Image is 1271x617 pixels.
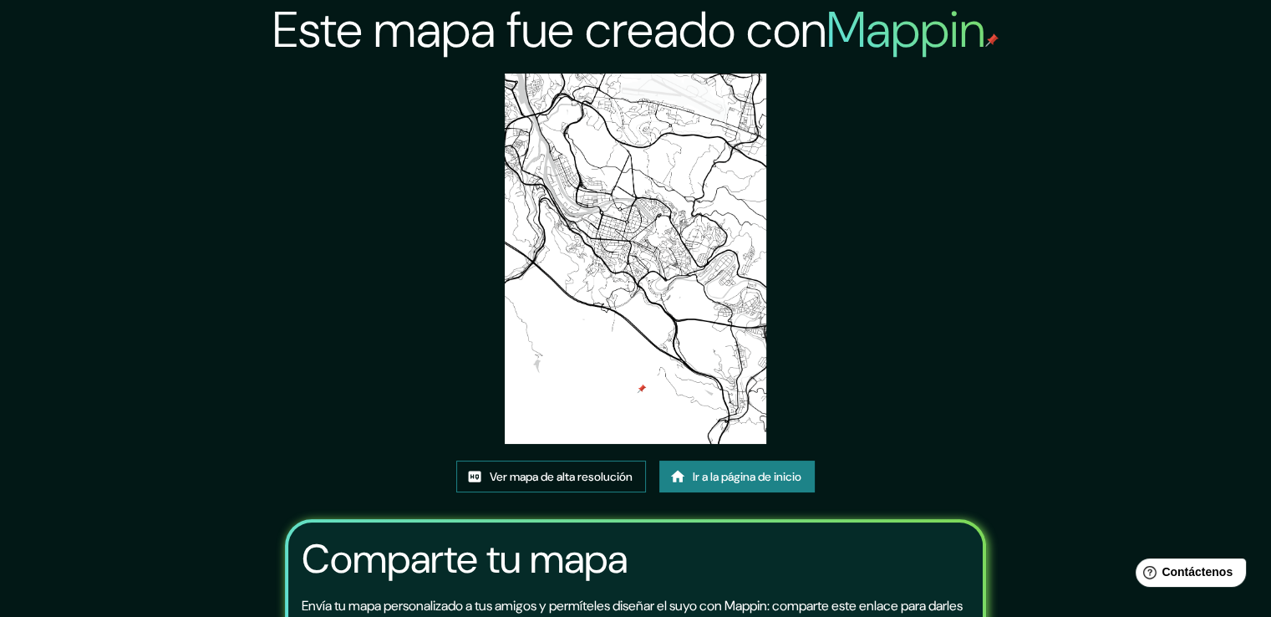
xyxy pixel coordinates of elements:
[456,461,646,492] a: Ver mapa de alta resolución
[1122,552,1253,599] iframe: Lanzador de widgets de ayuda
[693,469,801,484] font: Ir a la página de inicio
[659,461,815,492] a: Ir a la página de inicio
[490,469,633,484] font: Ver mapa de alta resolución
[985,33,999,47] img: pin de mapeo
[505,74,766,444] img: created-map
[302,533,628,585] font: Comparte tu mapa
